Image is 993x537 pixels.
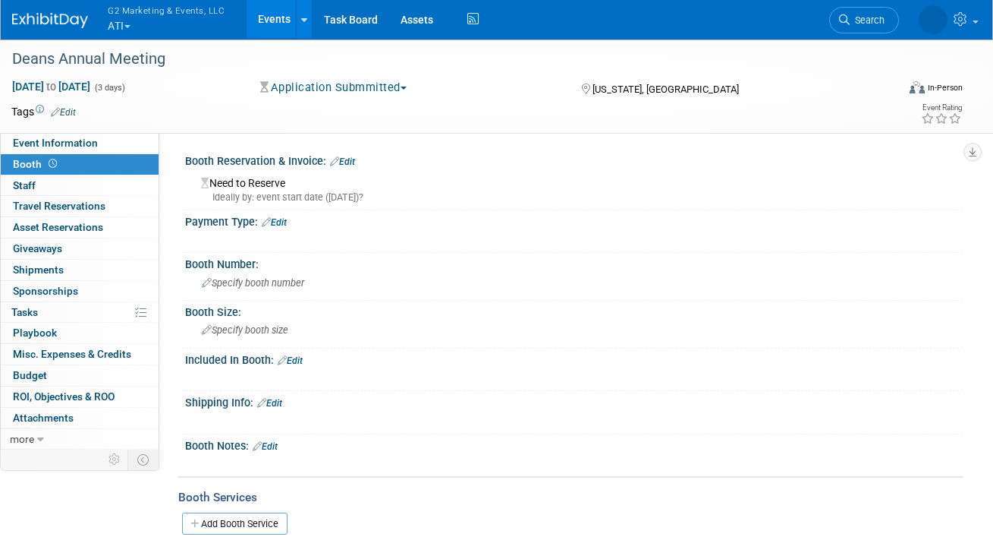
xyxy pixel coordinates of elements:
span: more [10,433,34,445]
a: Edit [262,217,287,228]
div: Payment Type: [185,210,963,230]
div: Need to Reserve [196,172,951,204]
img: Format-Inperson.png [910,81,925,93]
span: [DATE] [DATE] [11,80,91,93]
a: Attachments [1,408,159,428]
a: Edit [51,107,76,118]
td: Toggle Event Tabs [128,450,159,469]
span: Booth not reserved yet [46,158,60,169]
a: Budget [1,365,159,386]
span: Booth [13,158,60,170]
a: ROI, Objectives & ROO [1,387,159,407]
span: Giveaways [13,242,62,254]
div: Booth Services [178,489,963,506]
a: Misc. Expenses & Credits [1,344,159,365]
a: Staff [1,175,159,196]
span: Specify booth number [202,277,304,289]
a: Tasks [1,302,159,323]
a: Event Information [1,133,159,153]
span: Tasks [11,306,38,318]
span: Shipments [13,264,64,276]
span: [US_STATE], [GEOGRAPHIC_DATA] [592,84,739,95]
a: Giveaways [1,238,159,259]
span: Misc. Expenses & Credits [13,348,131,360]
span: Sponsorships [13,285,78,297]
span: Attachments [13,412,74,424]
a: Edit [330,156,355,167]
a: Search [829,7,899,33]
img: ExhibitDay [12,13,88,28]
a: Edit [257,398,282,409]
div: Shipping Info: [185,391,963,411]
span: Specify booth size [202,324,288,336]
span: Asset Reservations [13,221,103,233]
td: Tags [11,104,76,119]
span: ROI, Objectives & ROO [13,390,115,403]
span: to [44,81,58,93]
span: Event Information [13,137,98,149]
span: Search [850,14,885,26]
div: Included In Booth: [185,349,963,368]
div: In-Person [927,82,963,93]
div: Event Rating [921,104,962,112]
div: Booth Reservation & Invoice: [185,150,963,169]
div: Event Format [823,79,963,102]
img: Nora McQuillan [919,5,947,34]
a: Booth [1,154,159,175]
span: Staff [13,179,36,191]
span: Playbook [13,327,57,339]
span: Travel Reservations [13,200,105,212]
div: Booth Notes: [185,434,963,454]
a: Playbook [1,323,159,343]
span: G2 Marketing & Events, LLC [108,2,225,18]
span: Budget [13,369,47,381]
button: Application Submmitted [255,80,413,96]
td: Personalize Event Tab Strip [102,450,128,469]
div: Ideally by: event start date ([DATE])? [201,191,951,204]
div: Booth Number: [185,253,963,272]
a: Edit [253,441,278,452]
a: Edit [278,355,303,366]
a: Asset Reservations [1,217,159,238]
div: Deans Annual Meeting [7,46,881,73]
span: (3 days) [93,83,125,93]
a: Shipments [1,260,159,280]
a: more [1,429,159,450]
div: Booth Size: [185,301,963,320]
a: Add Booth Service [182,513,288,535]
a: Sponsorships [1,281,159,302]
a: Travel Reservations [1,196,159,216]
